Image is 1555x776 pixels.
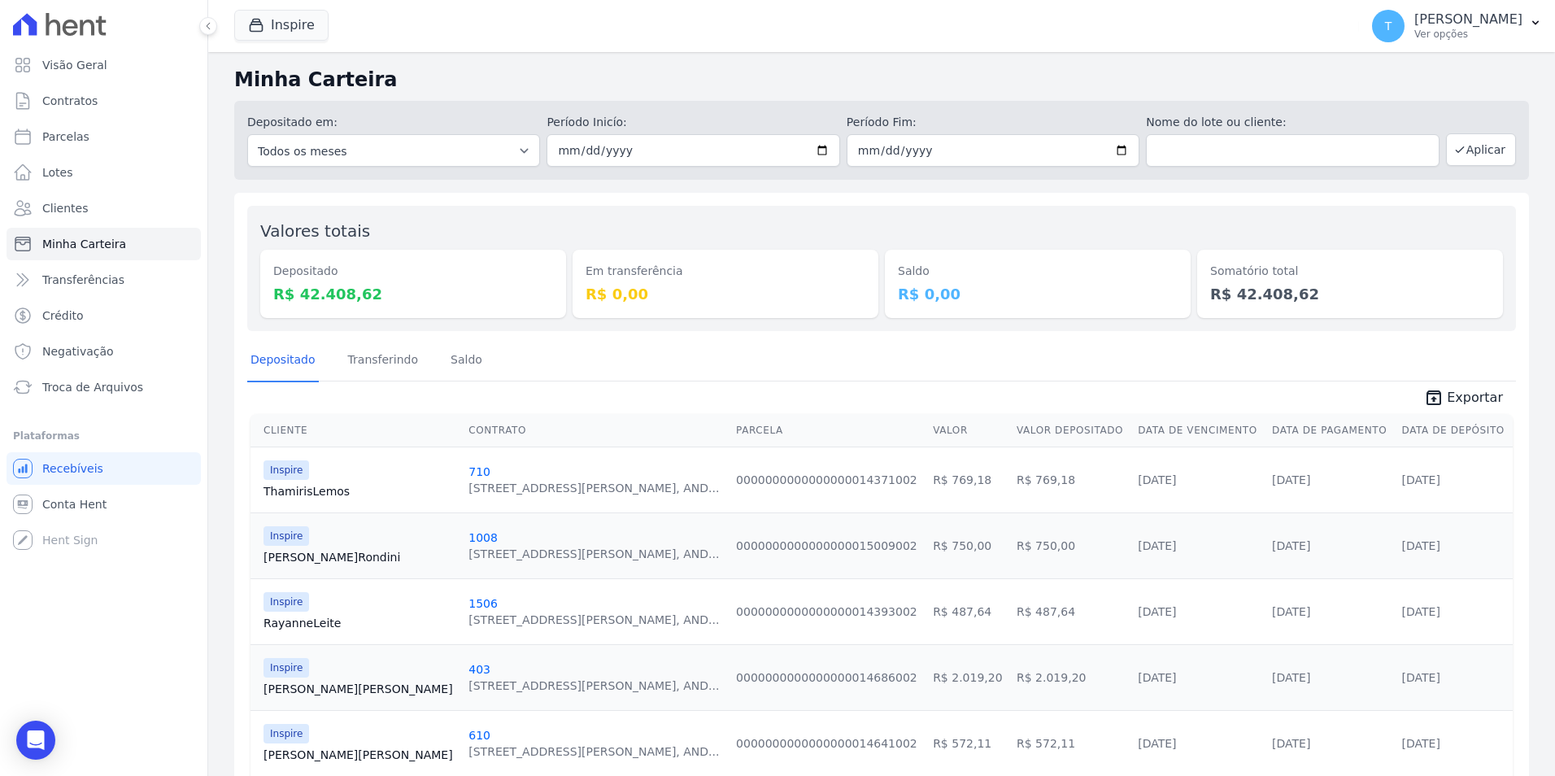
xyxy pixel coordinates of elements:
[926,512,1010,578] td: R$ 750,00
[468,743,719,760] div: [STREET_ADDRESS][PERSON_NAME], AND...
[7,299,201,332] a: Crédito
[42,272,124,288] span: Transferências
[250,414,462,447] th: Cliente
[260,221,370,241] label: Valores totais
[468,612,719,628] div: [STREET_ADDRESS][PERSON_NAME], AND...
[926,578,1010,644] td: R$ 487,64
[1010,710,1131,776] td: R$ 572,11
[1402,539,1440,552] a: [DATE]
[7,85,201,117] a: Contratos
[16,721,55,760] div: Open Intercom Messenger
[7,488,201,521] a: Conta Hent
[468,597,498,610] a: 1506
[926,644,1010,710] td: R$ 2.019,20
[1210,263,1490,280] dt: Somatório total
[7,264,201,296] a: Transferências
[1272,671,1310,684] a: [DATE]
[234,65,1529,94] h2: Minha Carteira
[1138,737,1176,750] a: [DATE]
[264,747,455,763] a: [PERSON_NAME][PERSON_NAME]
[234,10,329,41] button: Inspire
[7,452,201,485] a: Recebíveis
[1010,578,1131,644] td: R$ 487,64
[1411,388,1516,411] a: unarchive Exportar
[1396,414,1514,447] th: Data de Depósito
[736,737,917,750] a: 0000000000000000014641002
[264,483,455,499] a: ThamirisLemos
[926,447,1010,512] td: R$ 769,18
[1414,28,1522,41] p: Ver opções
[264,658,309,678] span: Inspire
[42,379,143,395] span: Troca de Arquivos
[7,120,201,153] a: Parcelas
[42,93,98,109] span: Contratos
[42,496,107,512] span: Conta Hent
[273,263,553,280] dt: Depositado
[42,129,89,145] span: Parcelas
[264,681,455,697] a: [PERSON_NAME][PERSON_NAME]
[1385,20,1392,32] span: T
[42,200,88,216] span: Clientes
[264,592,309,612] span: Inspire
[1010,414,1131,447] th: Valor Depositado
[468,465,490,478] a: 710
[1138,605,1176,618] a: [DATE]
[736,605,917,618] a: 0000000000000000014393002
[1272,539,1310,552] a: [DATE]
[847,114,1139,131] label: Período Fim:
[7,49,201,81] a: Visão Geral
[1272,605,1310,618] a: [DATE]
[1138,539,1176,552] a: [DATE]
[42,307,84,324] span: Crédito
[586,263,865,280] dt: Em transferência
[1131,414,1265,447] th: Data de Vencimento
[1359,3,1555,49] button: T [PERSON_NAME] Ver opções
[926,414,1010,447] th: Valor
[264,526,309,546] span: Inspire
[736,539,917,552] a: 0000000000000000015009002
[468,546,719,562] div: [STREET_ADDRESS][PERSON_NAME], AND...
[264,549,455,565] a: [PERSON_NAME]Rondini
[736,671,917,684] a: 0000000000000000014686002
[468,663,490,676] a: 403
[264,460,309,480] span: Inspire
[13,426,194,446] div: Plataformas
[1210,283,1490,305] dd: R$ 42.408,62
[345,340,422,382] a: Transferindo
[1010,644,1131,710] td: R$ 2.019,20
[462,414,730,447] th: Contrato
[7,335,201,368] a: Negativação
[42,236,126,252] span: Minha Carteira
[1138,473,1176,486] a: [DATE]
[926,710,1010,776] td: R$ 572,11
[264,724,309,743] span: Inspire
[447,340,486,382] a: Saldo
[247,340,319,382] a: Depositado
[898,283,1178,305] dd: R$ 0,00
[42,57,107,73] span: Visão Geral
[1010,512,1131,578] td: R$ 750,00
[7,156,201,189] a: Lotes
[736,473,917,486] a: 0000000000000000014371002
[1265,414,1395,447] th: Data de Pagamento
[1272,473,1310,486] a: [DATE]
[1424,388,1444,408] i: unarchive
[1402,737,1440,750] a: [DATE]
[468,678,719,694] div: [STREET_ADDRESS][PERSON_NAME], AND...
[1402,605,1440,618] a: [DATE]
[547,114,839,131] label: Período Inicío:
[1272,737,1310,750] a: [DATE]
[468,531,498,544] a: 1008
[7,192,201,225] a: Clientes
[42,343,114,360] span: Negativação
[1010,447,1131,512] td: R$ 769,18
[42,460,103,477] span: Recebíveis
[1414,11,1522,28] p: [PERSON_NAME]
[1146,114,1439,131] label: Nome do lote ou cliente:
[730,414,926,447] th: Parcela
[1402,671,1440,684] a: [DATE]
[1446,133,1516,166] button: Aplicar
[42,164,73,181] span: Lotes
[7,371,201,403] a: Troca de Arquivos
[586,283,865,305] dd: R$ 0,00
